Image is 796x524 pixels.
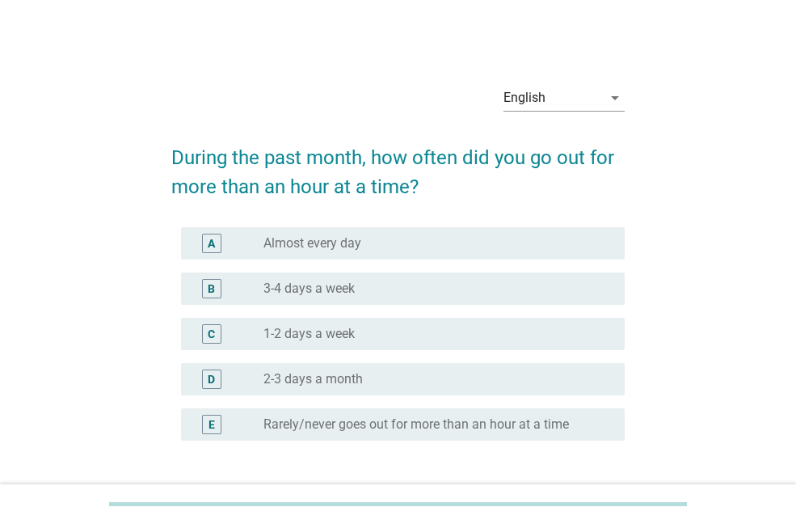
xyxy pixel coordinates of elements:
div: B [208,280,215,297]
div: A [208,235,215,251]
label: Almost every day [263,235,361,251]
div: D [208,370,215,387]
div: C [208,325,215,342]
label: Rarely/never goes out for more than an hour at a time [263,416,569,433]
label: 1-2 days a week [263,326,355,342]
div: E [208,416,215,433]
i: arrow_drop_down [605,88,625,108]
label: 2-3 days a month [263,371,363,387]
label: 3-4 days a week [263,281,355,297]
div: English [503,91,545,105]
h2: During the past month, how often did you go out for more than an hour at a time? [171,127,625,201]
